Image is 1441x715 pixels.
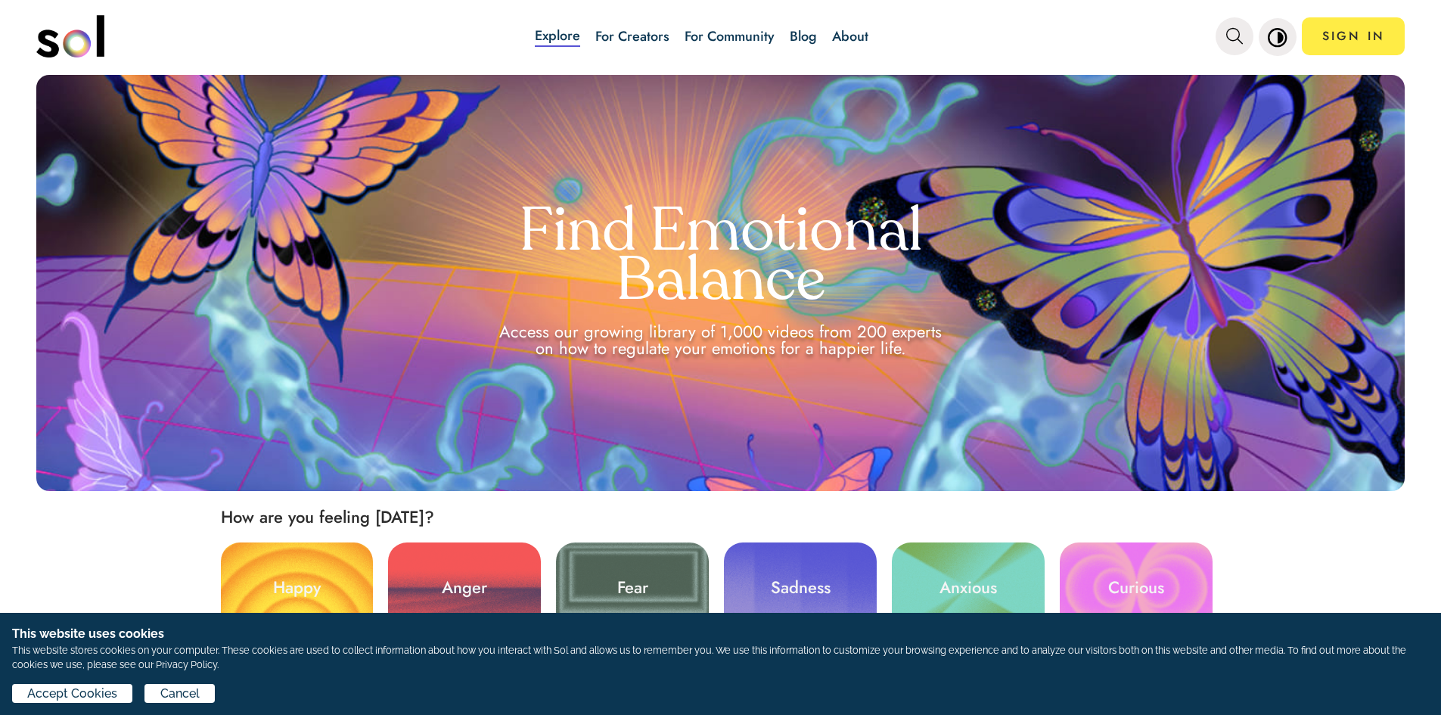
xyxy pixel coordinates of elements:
[388,542,541,633] a: Anger
[1060,542,1213,633] a: Curious
[685,26,775,46] a: For Community
[892,542,1045,633] a: Anxious
[221,506,1308,527] h2: How are you feeling [DATE]?
[489,323,952,356] div: Access our growing library of 1,000 videos from 200 experts on how to regulate your emotions for ...
[535,26,580,47] a: Explore
[12,684,132,703] button: Accept Cookies
[556,542,709,633] a: Fear
[221,542,374,633] a: Happy
[27,685,117,703] span: Accept Cookies
[144,684,214,703] button: Cancel
[12,625,1429,643] h1: This website uses cookies
[1302,17,1405,55] a: SIGN IN
[595,26,669,46] a: For Creators
[36,10,1405,63] nav: main navigation
[160,685,200,703] span: Cancel
[36,15,104,58] img: logo
[411,210,1030,308] h1: Find Emotional Balance
[832,26,868,46] a: About
[724,542,877,633] a: Sadness
[790,26,817,46] a: Blog
[12,643,1429,672] p: This website stores cookies on your computer. These cookies are used to collect information about...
